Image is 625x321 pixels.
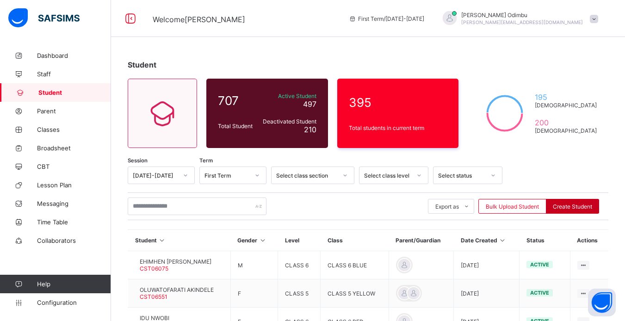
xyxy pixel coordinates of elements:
span: 707 [218,93,256,108]
span: Export as [435,203,459,210]
span: Staff [37,70,111,78]
span: Student [38,89,111,96]
div: ElizabethOdimbu [433,11,603,26]
i: Sort in Ascending Order [499,237,507,244]
span: Lesson Plan [37,181,111,189]
span: [DEMOGRAPHIC_DATA] [535,102,597,109]
span: 200 [535,118,597,127]
td: CLASS 6 BLUE [321,251,389,279]
span: Messaging [37,200,111,207]
span: Create Student [553,203,592,210]
span: Dashboard [37,52,111,59]
div: [DATE]-[DATE] [133,172,178,179]
th: Parent/Guardian [389,230,453,251]
span: Student [128,60,156,69]
span: Collaborators [37,237,111,244]
th: Gender [230,230,278,251]
span: session/term information [349,15,424,22]
span: [PERSON_NAME][EMAIL_ADDRESS][DOMAIN_NAME] [461,19,583,25]
th: Date Created [454,230,520,251]
th: Status [520,230,570,251]
td: [DATE] [454,279,520,308]
span: Session [128,157,148,164]
span: CBT [37,163,111,170]
span: 497 [303,99,316,109]
div: Select class level [364,172,411,179]
div: First Term [204,172,249,179]
span: 210 [304,125,316,134]
span: active [530,261,549,268]
th: Class [321,230,389,251]
span: OLUWATOFARATI AKINDELE [140,286,214,293]
i: Sort in Ascending Order [259,237,266,244]
span: Configuration [37,299,111,306]
i: Sort in Ascending Order [158,237,166,244]
span: 395 [349,95,447,110]
span: Term [199,157,213,164]
td: CLASS 6 [278,251,321,279]
span: Classes [37,126,111,133]
span: active [530,290,549,296]
span: Time Table [37,218,111,226]
div: Select status [438,172,485,179]
span: CST06551 [140,293,167,300]
span: CST06075 [140,265,168,272]
span: Deactivated Student [261,118,316,125]
span: Broadsheet [37,144,111,152]
span: Active Student [261,93,316,99]
th: Level [278,230,321,251]
td: [DATE] [454,251,520,279]
span: Total students in current term [349,124,447,131]
span: [DEMOGRAPHIC_DATA] [535,127,597,134]
button: Open asap [588,289,616,316]
th: Actions [570,230,608,251]
span: EHIMHEN [PERSON_NAME] [140,258,211,265]
span: Welcome [PERSON_NAME] [153,15,245,24]
span: Parent [37,107,111,115]
span: Help [37,280,111,288]
img: safsims [8,8,80,28]
div: Total Student [216,120,259,132]
td: F [230,279,278,308]
td: CLASS 5 [278,279,321,308]
span: 195 [535,93,597,102]
th: Student [128,230,231,251]
span: Bulk Upload Student [486,203,539,210]
div: Select class section [276,172,337,179]
span: [PERSON_NAME] Odimbu [461,12,583,19]
td: M [230,251,278,279]
td: CLASS 5 YELLOW [321,279,389,308]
